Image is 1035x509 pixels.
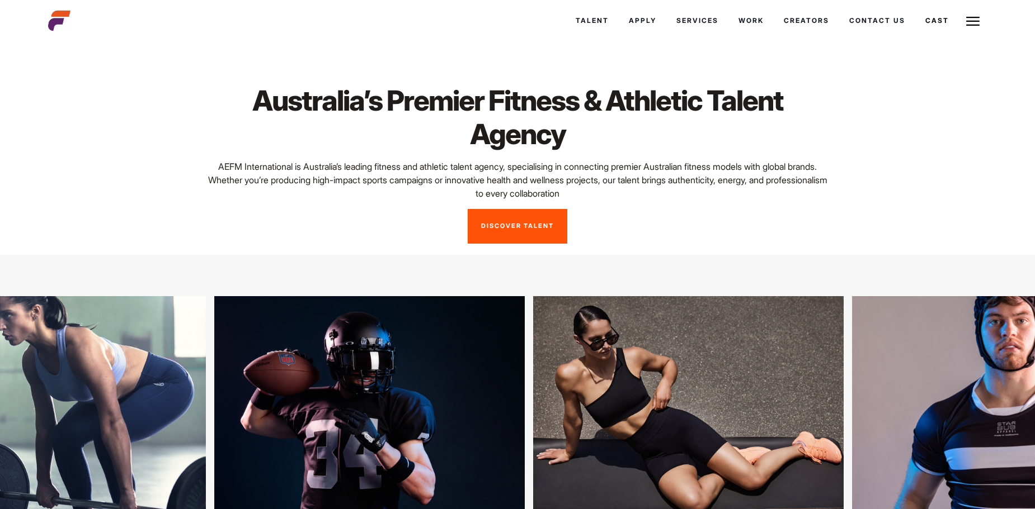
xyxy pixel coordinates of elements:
a: Talent [566,6,619,36]
a: Creators [774,6,839,36]
a: Services [666,6,728,36]
h1: Australia’s Premier Fitness & Athletic Talent Agency [207,84,829,151]
p: AEFM International is Australia’s leading fitness and athletic talent agency, specialising in con... [207,160,829,200]
a: Apply [619,6,666,36]
a: Work [728,6,774,36]
a: Cast [915,6,959,36]
a: Discover Talent [468,209,567,244]
a: Contact Us [839,6,915,36]
img: cropped-aefm-brand-fav-22-square.png [48,9,70,32]
img: Burger icon [966,15,980,28]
